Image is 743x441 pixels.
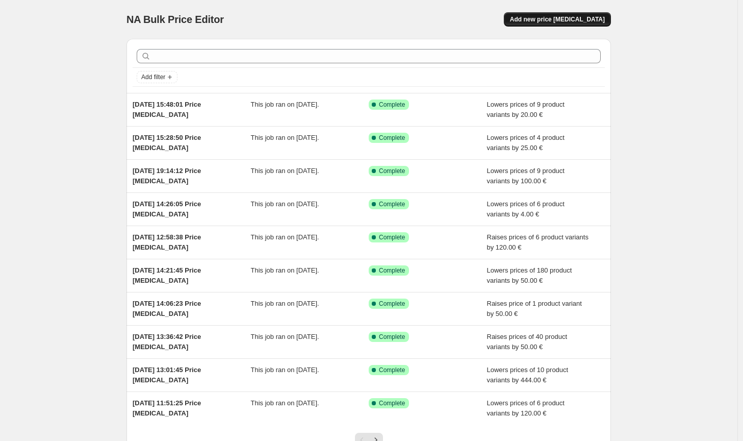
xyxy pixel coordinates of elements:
[487,300,582,317] span: Raises price of 1 product variant by 50.00 €
[251,233,319,241] span: This job ran on [DATE].
[379,266,405,275] span: Complete
[251,167,319,175] span: This job ran on [DATE].
[379,333,405,341] span: Complete
[251,399,319,407] span: This job ran on [DATE].
[133,101,201,118] span: [DATE] 15:48:01 Price [MEDICAL_DATA]
[487,266,572,284] span: Lowers prices of 180 product variants by 50.00 €
[379,300,405,308] span: Complete
[133,134,201,152] span: [DATE] 15:28:50 Price [MEDICAL_DATA]
[126,14,224,25] span: NA Bulk Price Editor
[379,134,405,142] span: Complete
[133,233,201,251] span: [DATE] 12:58:38 Price [MEDICAL_DATA]
[379,366,405,374] span: Complete
[251,134,319,141] span: This job ran on [DATE].
[133,300,201,317] span: [DATE] 14:06:23 Price [MEDICAL_DATA]
[379,233,405,241] span: Complete
[133,399,201,417] span: [DATE] 11:51:25 Price [MEDICAL_DATA]
[504,12,611,27] button: Add new price [MEDICAL_DATA]
[379,399,405,407] span: Complete
[251,333,319,340] span: This job ran on [DATE].
[133,200,201,218] span: [DATE] 14:26:05 Price [MEDICAL_DATA]
[487,134,565,152] span: Lowers prices of 4 product variants by 25.00 €
[141,73,165,81] span: Add filter
[379,167,405,175] span: Complete
[251,300,319,307] span: This job ran on [DATE].
[487,200,565,218] span: Lowers prices of 6 product variants by 4.00 €
[487,333,568,351] span: Raises prices of 40 product variants by 50.00 €
[133,167,201,185] span: [DATE] 19:14:12 Price [MEDICAL_DATA]
[137,71,177,83] button: Add filter
[251,101,319,108] span: This job ran on [DATE].
[251,266,319,274] span: This job ran on [DATE].
[487,101,565,118] span: Lowers prices of 9 product variants by 20.00 €
[487,399,565,417] span: Lowers prices of 6 product variants by 120.00 €
[251,366,319,374] span: This job ran on [DATE].
[487,233,588,251] span: Raises prices of 6 product variants by 120.00 €
[379,200,405,208] span: Complete
[133,366,201,384] span: [DATE] 13:01:45 Price [MEDICAL_DATA]
[251,200,319,208] span: This job ran on [DATE].
[133,266,201,284] span: [DATE] 14:21:45 Price [MEDICAL_DATA]
[510,15,605,23] span: Add new price [MEDICAL_DATA]
[487,366,569,384] span: Lowers prices of 10 product variants by 444.00 €
[133,333,201,351] span: [DATE] 13:36:42 Price [MEDICAL_DATA]
[487,167,565,185] span: Lowers prices of 9 product variants by 100.00 €
[379,101,405,109] span: Complete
